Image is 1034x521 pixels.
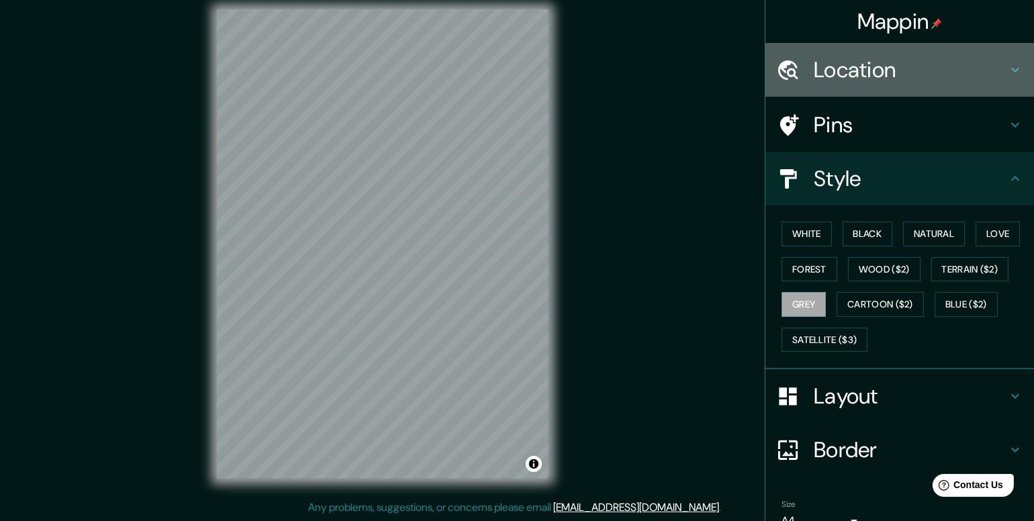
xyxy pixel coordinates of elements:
button: Black [843,222,893,246]
div: Border [765,423,1034,477]
div: Style [765,152,1034,205]
button: Blue ($2) [935,292,998,317]
button: Grey [782,292,826,317]
label: Size [782,499,796,510]
button: Love [976,222,1020,246]
div: Pins [765,98,1034,152]
button: Terrain ($2) [931,257,1009,282]
p: Any problems, suggestions, or concerns please email . [308,500,721,516]
button: Wood ($2) [848,257,921,282]
a: [EMAIL_ADDRESS][DOMAIN_NAME] [553,500,719,514]
h4: Layout [814,383,1007,410]
h4: Border [814,436,1007,463]
canvas: Map [217,9,549,479]
h4: Mappin [857,8,943,35]
button: White [782,222,832,246]
button: Natural [903,222,965,246]
img: pin-icon.png [931,18,942,29]
div: Layout [765,369,1034,423]
h4: Style [814,165,1007,192]
div: . [723,500,726,516]
button: Cartoon ($2) [837,292,924,317]
iframe: Help widget launcher [914,469,1019,506]
div: . [721,500,723,516]
div: Location [765,43,1034,97]
button: Forest [782,257,837,282]
h4: Location [814,56,1007,83]
button: Satellite ($3) [782,328,867,352]
h4: Pins [814,111,1007,138]
button: Toggle attribution [526,456,542,472]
